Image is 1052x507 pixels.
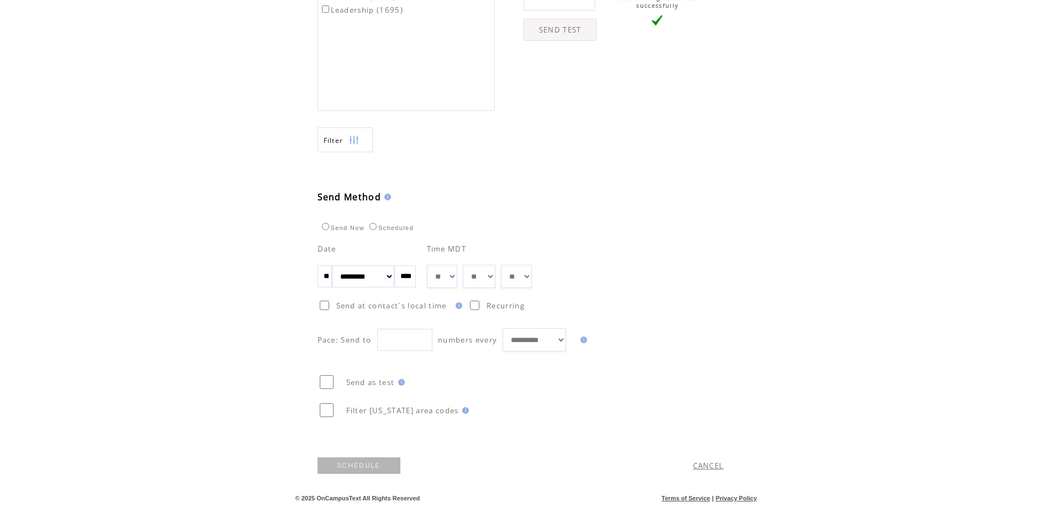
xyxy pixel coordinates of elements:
[346,405,459,415] span: Filter [US_STATE] area codes
[318,127,373,152] a: Filter
[318,457,400,474] a: SCHEDULE
[438,335,497,345] span: numbers every
[716,495,757,501] a: Privacy Policy
[367,225,414,231] label: Scheduled
[295,495,420,501] span: © 2025 OnCampusText All Rights Reserved
[712,495,713,501] span: |
[318,335,372,345] span: Pace: Send to
[369,223,377,230] input: Scheduled
[322,6,329,13] input: Leadership (1695)
[693,461,724,471] a: CANCEL
[349,128,359,153] img: filters.png
[381,194,391,200] img: help.gif
[427,244,467,254] span: Time MDT
[577,337,587,343] img: help.gif
[346,377,395,387] span: Send as test
[336,301,447,311] span: Send at contact`s local time
[524,19,596,41] a: SEND TEST
[395,379,405,386] img: help.gif
[320,5,404,15] label: Leadership (1695)
[487,301,525,311] span: Recurring
[318,191,382,203] span: Send Method
[652,15,663,26] img: vLarge.png
[324,136,343,145] span: Show filters
[452,302,462,309] img: help.gif
[662,495,710,501] a: Terms of Service
[459,407,469,414] img: help.gif
[319,225,364,231] label: Send Now
[318,244,336,254] span: Date
[322,223,329,230] input: Send Now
